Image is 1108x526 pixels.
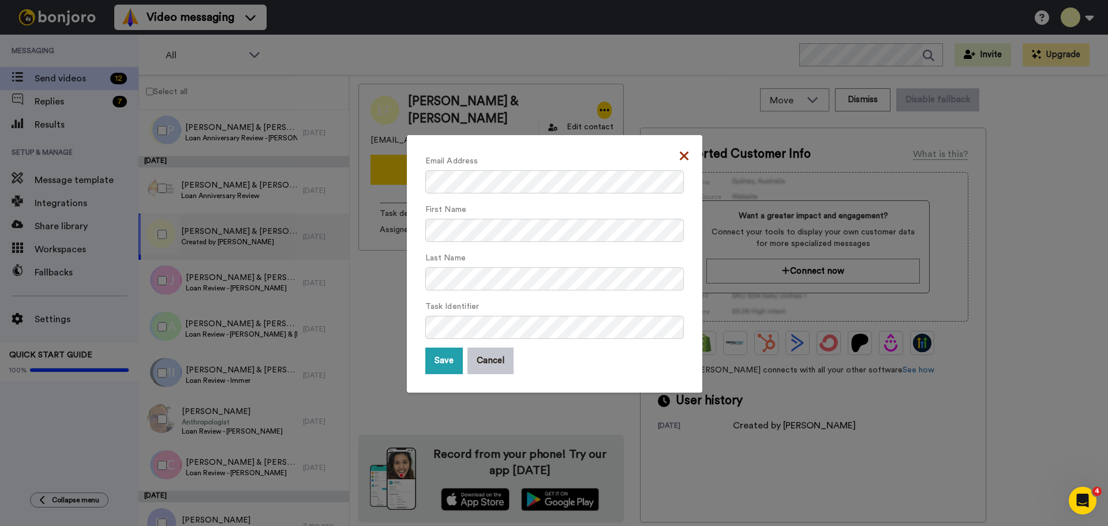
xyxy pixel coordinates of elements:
label: Task Identifier [425,301,479,313]
label: Email Address [425,155,478,167]
button: Save [425,348,463,374]
iframe: Intercom live chat [1069,487,1096,514]
button: Cancel [467,348,514,374]
span: 4 [1092,487,1102,496]
label: Last Name [425,252,466,264]
label: First Name [425,204,466,216]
